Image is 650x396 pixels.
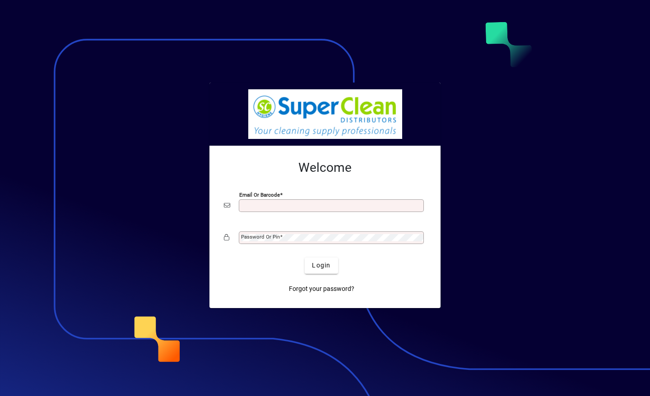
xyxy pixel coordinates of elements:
mat-label: Email or Barcode [239,191,280,198]
mat-label: Password or Pin [241,234,280,240]
span: Login [312,261,330,270]
button: Login [305,258,338,274]
h2: Welcome [224,160,426,175]
span: Forgot your password? [289,284,354,294]
a: Forgot your password? [285,281,358,297]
